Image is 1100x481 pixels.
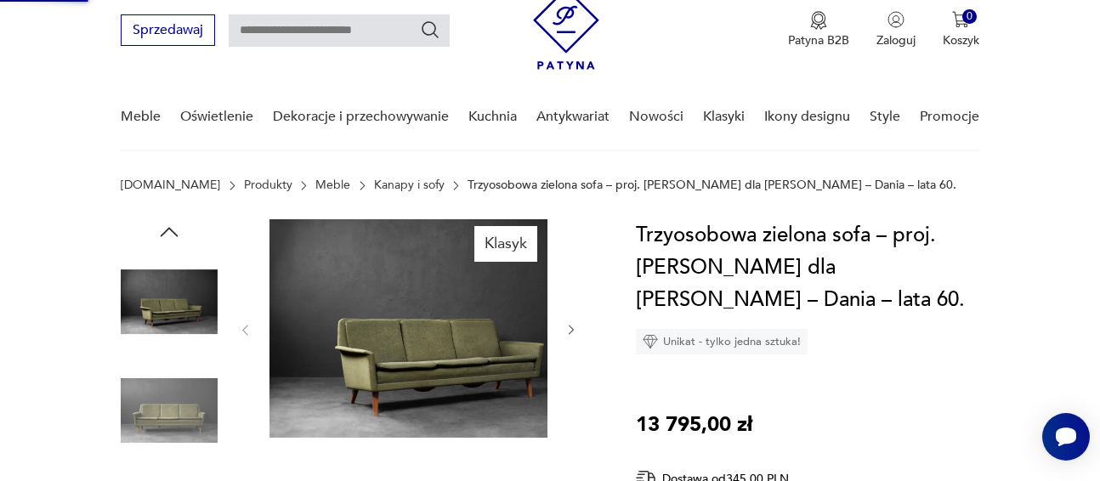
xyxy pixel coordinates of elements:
[180,84,253,150] a: Oświetlenie
[121,178,220,192] a: [DOMAIN_NAME]
[121,25,215,37] a: Sprzedawaj
[788,11,849,48] a: Ikona medaluPatyna B2B
[703,84,745,150] a: Klasyki
[636,329,808,354] div: Unikat - tylko jedna sztuka!
[121,84,161,150] a: Meble
[952,11,969,28] img: Ikona koszyka
[468,178,956,192] p: Trzyosobowa zielona sofa – proj. [PERSON_NAME] dla [PERSON_NAME] – Dania – lata 60.
[269,219,598,438] img: Zdjęcie produktu Trzyosobowa zielona sofa – proj. Folke Ohlsson dla Fritz Hansen – Dania – lata 60.
[273,84,449,150] a: Dekoracje i przechowywanie
[887,11,904,28] img: Ikonka użytkownika
[643,334,658,349] img: Ikona diamentu
[920,84,979,150] a: Promocje
[536,84,610,150] a: Antykwariat
[810,11,827,30] img: Ikona medalu
[1042,413,1090,461] iframe: Smartsupp widget button
[636,219,979,316] h1: Trzyosobowa zielona sofa – proj. [PERSON_NAME] dla [PERSON_NAME] – Dania – lata 60.
[962,9,977,24] div: 0
[629,84,683,150] a: Nowości
[244,178,292,192] a: Produkty
[374,178,445,192] a: Kanapy i sofy
[943,32,979,48] p: Koszyk
[121,253,218,350] img: Zdjęcie produktu Trzyosobowa zielona sofa – proj. Folke Ohlsson dla Fritz Hansen – Dania – lata 60.
[943,11,979,48] button: 0Koszyk
[315,178,350,192] a: Meble
[121,14,215,46] button: Sprzedawaj
[876,32,916,48] p: Zaloguj
[474,226,537,262] div: Klasyk
[788,32,849,48] p: Patyna B2B
[468,84,517,150] a: Kuchnia
[876,11,916,48] button: Zaloguj
[788,11,849,48] button: Patyna B2B
[870,84,900,150] a: Style
[636,409,752,441] p: 13 795,00 zł
[121,362,218,459] img: Zdjęcie produktu Trzyosobowa zielona sofa – proj. Folke Ohlsson dla Fritz Hansen – Dania – lata 60.
[764,84,850,150] a: Ikony designu
[420,20,440,40] button: Szukaj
